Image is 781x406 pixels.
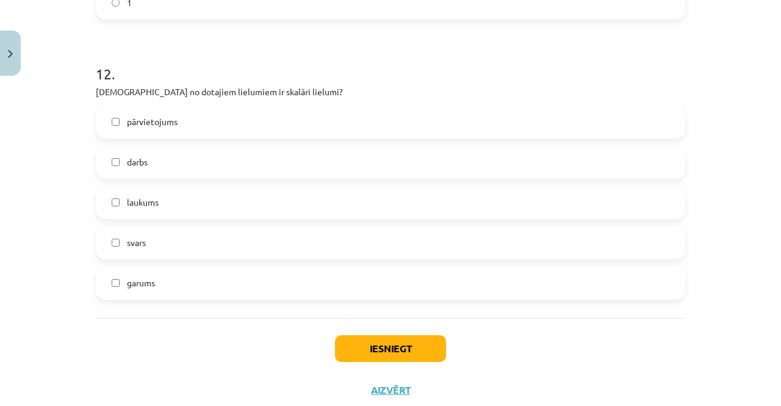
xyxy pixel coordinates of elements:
[367,384,414,396] button: Aizvērt
[8,50,13,58] img: icon-close-lesson-0947bae3869378f0d4975bcd49f059093ad1ed9edebbc8119c70593378902aed.svg
[112,118,120,126] input: pārvietojums
[127,236,146,249] span: svars
[112,239,120,247] input: svars
[96,85,685,98] p: [DEMOGRAPHIC_DATA] no dotajiem lielumiem ir skalāri lielumi?
[127,277,155,289] span: garums
[335,335,446,362] button: Iesniegt
[112,198,120,206] input: laukums
[112,279,120,287] input: garums
[96,44,685,82] h1: 12 .
[112,158,120,166] input: darbs
[127,156,148,169] span: darbs
[127,196,159,209] span: laukums
[127,115,178,128] span: pārvietojums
